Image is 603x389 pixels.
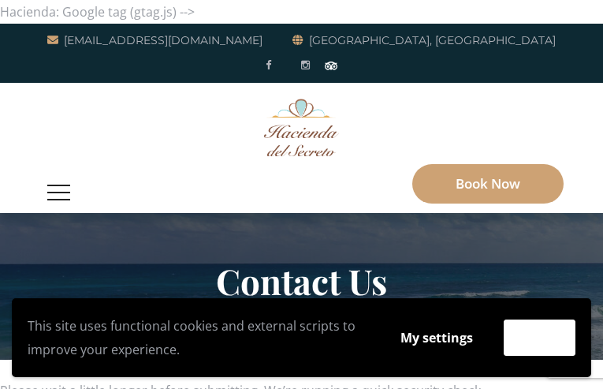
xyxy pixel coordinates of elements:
img: Tripadvisor_logomark.svg [325,62,337,69]
a: [EMAIL_ADDRESS][DOMAIN_NAME] [47,31,262,50]
h2: Contact Us [101,260,503,301]
img: Awesome Logo [264,99,339,156]
p: This site uses functional cookies and external scripts to improve your experience. [28,314,370,361]
button: Accept [504,320,575,357]
a: Book Now [412,164,564,204]
a: [GEOGRAPHIC_DATA], [GEOGRAPHIC_DATA] [292,31,556,50]
button: My settings [385,320,488,356]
